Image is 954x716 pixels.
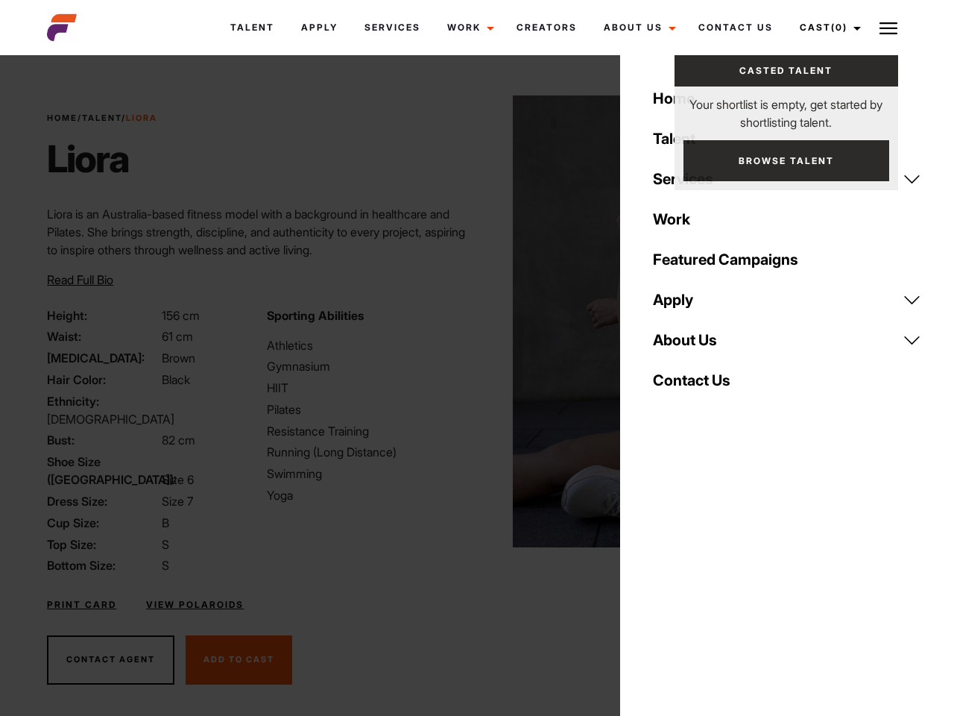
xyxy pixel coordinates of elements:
a: Browse Talent [683,140,889,181]
a: Featured Campaigns [644,239,930,280]
span: S [162,558,169,573]
li: Running (Long Distance) [267,443,468,461]
span: Black [162,372,190,387]
a: Talent [644,119,930,159]
a: Services [644,159,930,199]
h1: Liora [47,136,157,181]
span: 61 cm [162,329,193,344]
li: Resistance Training [267,422,468,440]
span: Add To Cast [203,654,274,665]
li: HIIT [267,379,468,397]
button: Contact Agent [47,635,174,685]
li: Athletics [267,336,468,354]
span: Cup Size: [47,514,159,532]
span: Height: [47,307,159,324]
a: Contact Us [685,7,786,48]
span: Shoe Size ([GEOGRAPHIC_DATA]): [47,453,159,489]
a: Creators [503,7,590,48]
span: Hair Color: [47,371,159,389]
button: Read Full Bio [47,271,113,289]
span: Read Full Bio [47,272,113,287]
span: [DEMOGRAPHIC_DATA] [47,412,174,427]
a: Home [644,78,930,119]
a: Talent [82,113,121,123]
span: (0) [831,22,847,33]
li: Swimming [267,465,468,483]
span: B [162,515,169,530]
a: Work [434,7,503,48]
span: 82 cm [162,433,195,447]
button: Add To Cast [186,635,292,685]
a: Apply [288,7,351,48]
span: Top Size: [47,536,159,553]
span: S [162,537,169,552]
a: Print Card [47,598,116,612]
strong: Sporting Abilities [267,308,364,323]
span: Brown [162,351,195,365]
span: Size 7 [162,494,193,509]
span: [MEDICAL_DATA]: [47,349,159,367]
a: Work [644,199,930,239]
li: Pilates [267,401,468,418]
li: Gymnasium [267,357,468,375]
img: cropped-aefm-brand-fav-22-square.png [47,13,77,43]
a: Contact Us [644,360,930,401]
a: Services [351,7,434,48]
span: Waist: [47,327,159,345]
strong: Liora [126,113,157,123]
a: Home [47,113,78,123]
a: Cast(0) [786,7,870,48]
a: Casted Talent [675,55,898,87]
a: About Us [644,320,930,360]
a: Talent [217,7,288,48]
span: Ethnicity: [47,392,159,410]
span: Bottom Size: [47,556,159,574]
p: Liora is an Australia-based fitness model with a background in healthcare and Pilates. She brings... [47,205,468,259]
span: 156 cm [162,308,200,323]
li: Yoga [267,486,468,504]
a: View Polaroids [146,598,244,612]
a: Apply [644,280,930,320]
a: About Us [590,7,685,48]
span: / / [47,112,157,125]
span: Size 6 [162,472,194,487]
img: Burger icon [879,19,897,37]
span: Dress Size: [47,492,159,510]
span: Bust: [47,431,159,449]
p: Your shortlist is empty, get started by shortlisting talent. [675,87,898,131]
